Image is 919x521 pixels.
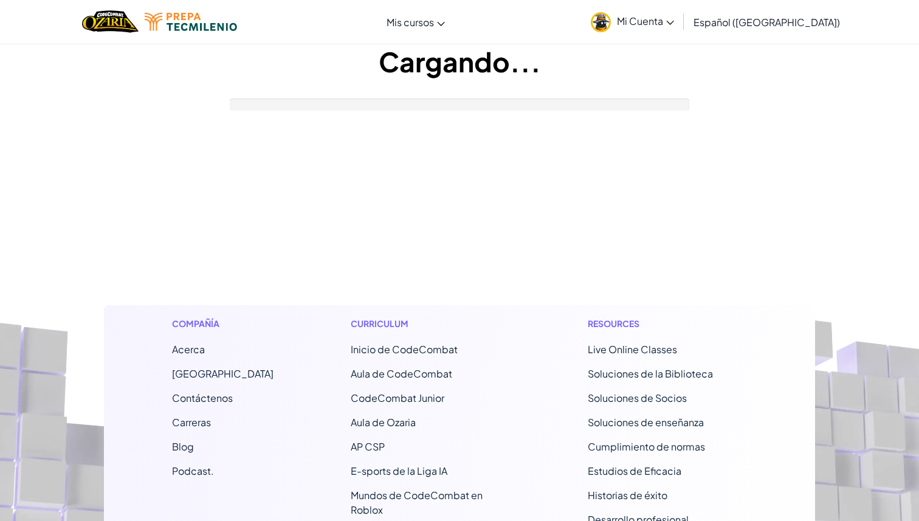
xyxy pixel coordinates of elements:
[687,5,846,38] a: Español ([GEOGRAPHIC_DATA])
[172,464,214,477] a: Podcast.
[172,343,205,356] a: Acerca
[588,343,677,356] a: Live Online Classes
[588,367,713,380] a: Soluciones de la Biblioteca
[387,16,434,29] span: Mis cursos
[591,12,611,32] img: avatar
[585,2,680,41] a: Mi Cuenta
[588,317,748,330] h1: Resources
[351,367,452,380] a: Aula de CodeCombat
[351,317,511,330] h1: Curriculum
[351,440,385,453] a: AP CSP
[694,16,840,29] span: Español ([GEOGRAPHIC_DATA])
[172,416,211,429] a: Carreras
[145,13,237,31] img: Tecmilenio logo
[588,464,681,477] a: Estudios de Eficacia
[351,416,416,429] a: Aula de Ozaria
[172,392,233,404] span: Contáctenos
[588,392,687,404] a: Soluciones de Socios
[172,367,274,380] a: [GEOGRAPHIC_DATA]
[617,15,674,27] span: Mi Cuenta
[351,464,447,477] a: E-sports de la Liga IA
[588,416,704,429] a: Soluciones de enseñanza
[588,440,705,453] a: Cumplimiento de normas
[351,489,483,516] a: Mundos de CodeCombat en Roblox
[172,440,194,453] a: Blog
[380,5,451,38] a: Mis cursos
[82,9,139,34] img: Home
[351,343,458,356] span: Inicio de CodeCombat
[82,9,139,34] a: Ozaria by CodeCombat logo
[351,392,444,404] a: CodeCombat Junior
[588,489,667,502] a: Historias de éxito
[172,317,274,330] h1: Compañía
